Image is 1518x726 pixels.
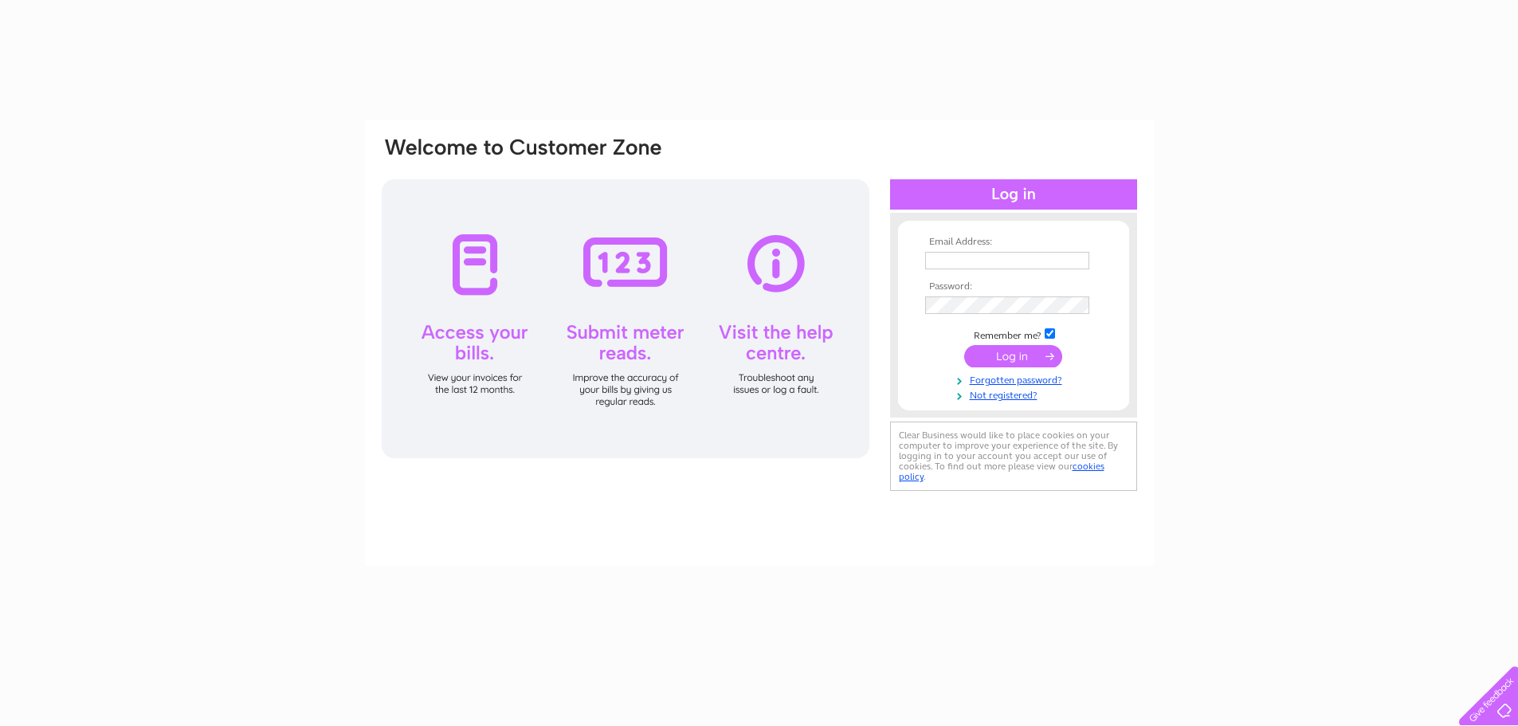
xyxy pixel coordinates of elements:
th: Password: [921,281,1106,292]
a: Forgotten password? [925,371,1106,387]
th: Email Address: [921,237,1106,248]
a: cookies policy [899,461,1104,482]
input: Submit [964,345,1062,367]
a: Not registered? [925,387,1106,402]
div: Clear Business would like to place cookies on your computer to improve your experience of the sit... [890,422,1137,491]
td: Remember me? [921,326,1106,342]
